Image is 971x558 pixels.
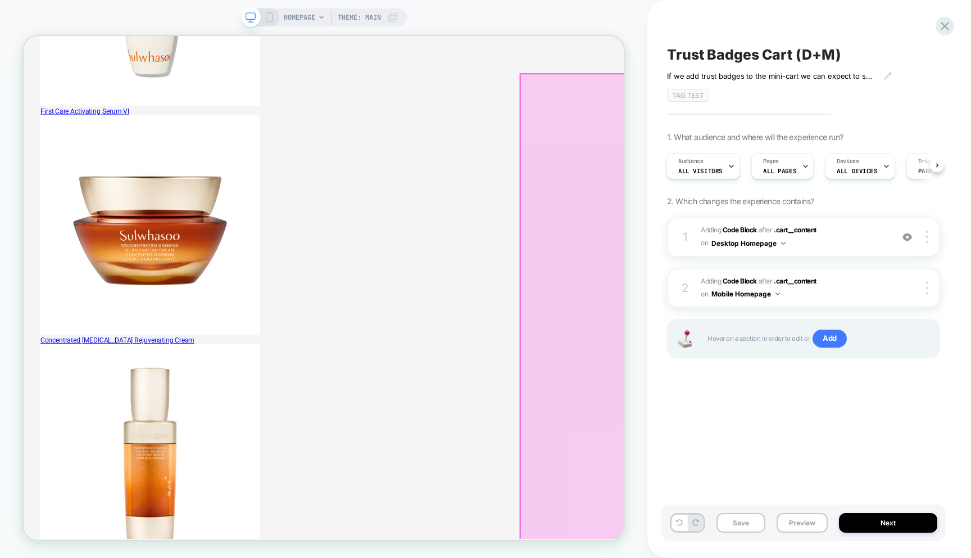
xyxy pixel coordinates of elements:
span: Pages [763,157,779,165]
span: If we add trust badges to the mini-cart we can expect to see user confidence increased and ultima... [667,71,875,80]
span: Adding [701,277,757,285]
button: Mobile Homepage [711,287,780,301]
span: Add [813,330,847,348]
span: .cart__content [774,226,816,234]
img: Concentrated Ginseng Rejuvenating Cream, korean cream, product shot [22,106,315,398]
a: First Care Activating Serum VI [22,84,801,106]
span: on [701,237,708,249]
span: Hover on a section in order to edit or [707,330,928,348]
button: Preview [777,513,828,533]
span: ALL PAGES [763,167,796,175]
div: 1 [679,227,691,247]
span: Page Load [918,167,951,175]
div: Concentrated [MEDICAL_DATA] Rejuvenating Cream [22,400,801,411]
a: Concentrated [MEDICAL_DATA] Rejuvenating Cream [22,390,801,411]
b: Code Block [723,226,757,234]
span: Adding [701,226,757,234]
span: Trigger [918,157,940,165]
button: Desktop Homepage [711,236,786,250]
span: AFTER [759,277,773,285]
span: on [701,288,708,300]
span: All Visitors [678,167,723,175]
span: Theme: MAIN [338,8,381,26]
span: 1. What audience and where will the experience run? [667,132,843,142]
button: Next [839,513,937,533]
span: ALL DEVICES [837,167,877,175]
img: down arrow [775,292,780,295]
span: HOMEPAGE [284,8,315,26]
img: close [926,231,928,243]
span: Devices [837,157,859,165]
img: close [926,282,928,294]
span: TAG TEST [667,89,709,102]
b: Code Block [723,277,757,285]
span: Trust Badges Cart (D+M) [667,46,841,63]
div: 2 [679,278,691,298]
img: crossed eye [902,232,912,242]
span: Audience [678,157,704,165]
img: down arrow [781,242,786,245]
div: First Care Activating Serum VI [22,95,801,106]
img: Joystick [674,330,696,348]
button: Save [716,513,765,533]
span: .cart__content [774,277,816,285]
span: AFTER [759,226,773,234]
span: 2. Which changes the experience contains? [667,196,814,206]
